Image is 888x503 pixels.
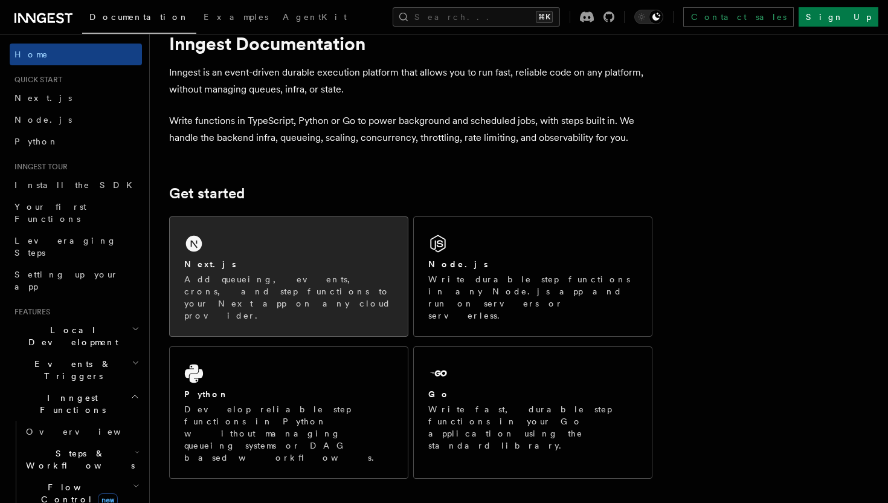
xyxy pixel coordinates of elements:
[184,388,229,400] h2: Python
[14,48,48,60] span: Home
[184,258,236,270] h2: Next.js
[10,392,130,416] span: Inngest Functions
[196,4,275,33] a: Examples
[89,12,189,22] span: Documentation
[169,33,652,54] h1: Inngest Documentation
[26,427,150,436] span: Overview
[393,7,560,27] button: Search...⌘K
[10,44,142,65] a: Home
[10,131,142,152] a: Python
[14,236,117,258] span: Leveraging Steps
[10,353,142,387] button: Events & Triggers
[10,324,132,348] span: Local Development
[10,387,142,421] button: Inngest Functions
[428,388,450,400] h2: Go
[169,346,408,479] a: PythonDevelop reliable step functions in Python without managing queueing systems or DAG based wo...
[169,185,245,202] a: Get started
[634,10,663,24] button: Toggle dark mode
[10,196,142,230] a: Your first Functions
[275,4,354,33] a: AgentKit
[413,216,652,337] a: Node.jsWrite durable step functions in any Node.js app and run on servers or serverless.
[428,273,637,322] p: Write durable step functions in any Node.js app and run on servers or serverless.
[82,4,196,34] a: Documentation
[428,258,488,270] h2: Node.js
[169,112,652,146] p: Write functions in TypeScript, Python or Go to power background and scheduled jobs, with steps bu...
[184,403,393,464] p: Develop reliable step functions in Python without managing queueing systems or DAG based workflows.
[14,137,59,146] span: Python
[14,115,72,125] span: Node.js
[14,180,140,190] span: Install the SDK
[10,230,142,264] a: Leveraging Steps
[10,358,132,382] span: Events & Triggers
[413,346,652,479] a: GoWrite fast, durable step functions in your Go application using the standard library.
[10,109,142,131] a: Node.js
[799,7,878,27] a: Sign Up
[21,421,142,443] a: Overview
[21,447,135,472] span: Steps & Workflows
[536,11,553,23] kbd: ⌘K
[10,162,68,172] span: Inngest tour
[14,93,72,103] span: Next.js
[283,12,347,22] span: AgentKit
[21,443,142,476] button: Steps & Workflows
[683,7,794,27] a: Contact sales
[14,202,86,224] span: Your first Functions
[14,270,118,291] span: Setting up your app
[10,174,142,196] a: Install the SDK
[428,403,637,452] p: Write fast, durable step functions in your Go application using the standard library.
[184,273,393,322] p: Add queueing, events, crons, and step functions to your Next app on any cloud provider.
[169,64,652,98] p: Inngest is an event-driven durable execution platform that allows you to run fast, reliable code ...
[10,87,142,109] a: Next.js
[10,307,50,317] span: Features
[10,264,142,297] a: Setting up your app
[10,75,62,85] span: Quick start
[10,319,142,353] button: Local Development
[169,216,408,337] a: Next.jsAdd queueing, events, crons, and step functions to your Next app on any cloud provider.
[204,12,268,22] span: Examples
